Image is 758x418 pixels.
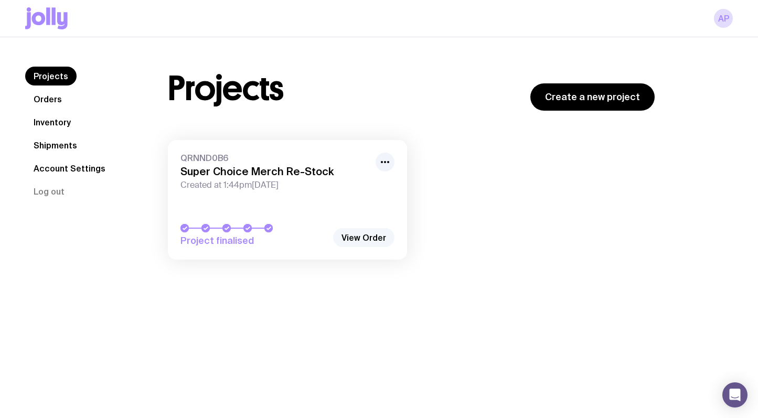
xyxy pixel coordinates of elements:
[333,228,394,247] a: View Order
[180,180,369,190] span: Created at 1:44pm[DATE]
[180,234,327,247] span: Project finalised
[25,159,114,178] a: Account Settings
[168,72,284,105] h1: Projects
[25,182,73,201] button: Log out
[168,140,407,260] a: QRNND0B6Super Choice Merch Re-StockCreated at 1:44pm[DATE]Project finalised
[530,83,655,111] a: Create a new project
[180,153,369,163] span: QRNND0B6
[180,165,369,178] h3: Super Choice Merch Re-Stock
[722,382,748,408] div: Open Intercom Messenger
[25,113,79,132] a: Inventory
[25,136,86,155] a: Shipments
[25,67,77,85] a: Projects
[714,9,733,28] a: AP
[25,90,70,109] a: Orders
